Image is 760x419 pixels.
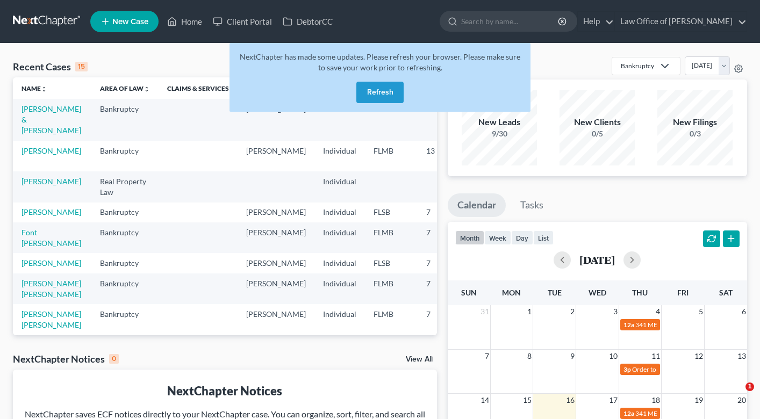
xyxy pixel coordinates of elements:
[623,409,634,417] span: 12a
[511,193,553,217] a: Tasks
[365,253,418,273] td: FLSB
[21,104,81,135] a: [PERSON_NAME] & [PERSON_NAME]
[418,273,471,304] td: 7
[314,335,365,355] td: Individual
[548,288,562,297] span: Tue
[418,304,471,335] td: 7
[522,394,533,407] span: 15
[91,304,159,335] td: Bankruptcy
[479,305,490,318] span: 31
[406,356,433,363] a: View All
[462,128,537,139] div: 9/30
[526,350,533,363] span: 8
[533,230,554,245] button: list
[623,321,634,329] span: 12a
[365,335,418,355] td: FLSB
[560,116,635,128] div: New Clients
[91,253,159,273] td: Bankruptcy
[569,350,576,363] span: 9
[314,141,365,171] td: Individual
[314,304,365,335] td: Individual
[462,116,537,128] div: New Leads
[238,141,314,171] td: [PERSON_NAME]
[418,253,471,273] td: 7
[461,11,560,31] input: Search by name...
[579,254,615,265] h2: [DATE]
[698,305,704,318] span: 5
[635,409,677,417] span: 341 MEETING
[100,84,150,92] a: Area of Lawunfold_more
[314,273,365,304] td: Individual
[418,203,471,222] td: 7
[21,258,81,268] a: [PERSON_NAME]
[608,350,619,363] span: 10
[461,288,477,297] span: Sun
[657,116,733,128] div: New Filings
[91,335,159,355] td: Bankruptcy
[91,141,159,171] td: Bankruptcy
[356,82,404,103] button: Refresh
[21,207,81,216] a: [PERSON_NAME]
[41,86,47,92] i: unfold_more
[314,171,365,202] td: Individual
[615,12,747,31] a: Law Office of [PERSON_NAME]
[91,171,159,202] td: Real Property Law
[365,304,418,335] td: FLMB
[484,350,490,363] span: 7
[612,305,619,318] span: 3
[418,335,471,355] td: 13
[91,203,159,222] td: Bankruptcy
[13,60,88,73] div: Recent Cases
[455,230,484,245] button: month
[741,305,747,318] span: 6
[578,12,614,31] a: Help
[511,230,533,245] button: day
[238,253,314,273] td: [PERSON_NAME]
[719,288,733,297] span: Sat
[560,128,635,139] div: 0/5
[365,203,418,222] td: FLSB
[632,288,648,297] span: Thu
[479,394,490,407] span: 14
[162,12,207,31] a: Home
[693,394,704,407] span: 19
[621,61,654,70] div: Bankruptcy
[21,228,81,248] a: Font [PERSON_NAME]
[736,350,747,363] span: 13
[112,18,148,26] span: New Case
[21,146,81,155] a: [PERSON_NAME]
[569,305,576,318] span: 2
[314,253,365,273] td: Individual
[650,394,661,407] span: 18
[314,203,365,222] td: Individual
[13,352,119,365] div: NextChapter Notices
[677,288,689,297] span: Fri
[365,141,418,171] td: FLMB
[159,77,238,99] th: Claims & Services
[144,86,150,92] i: unfold_more
[21,309,81,329] a: [PERSON_NAME] [PERSON_NAME]
[21,84,47,92] a: Nameunfold_more
[238,304,314,335] td: [PERSON_NAME]
[502,288,521,297] span: Mon
[277,12,338,31] a: DebtorCC
[21,177,81,186] a: [PERSON_NAME]
[693,350,704,363] span: 12
[723,382,749,408] iframe: Intercom live chat
[238,222,314,253] td: [PERSON_NAME]
[526,305,533,318] span: 1
[745,382,754,391] span: 1
[238,335,314,355] td: [PERSON_NAME]
[655,305,661,318] span: 4
[365,222,418,253] td: FLMB
[608,394,619,407] span: 17
[418,141,471,171] td: 13
[21,279,81,299] a: [PERSON_NAME] [PERSON_NAME]
[238,203,314,222] td: [PERSON_NAME]
[109,354,119,364] div: 0
[314,222,365,253] td: Individual
[657,128,733,139] div: 0/3
[91,273,159,304] td: Bankruptcy
[21,382,428,399] div: NextChapter Notices
[207,12,277,31] a: Client Portal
